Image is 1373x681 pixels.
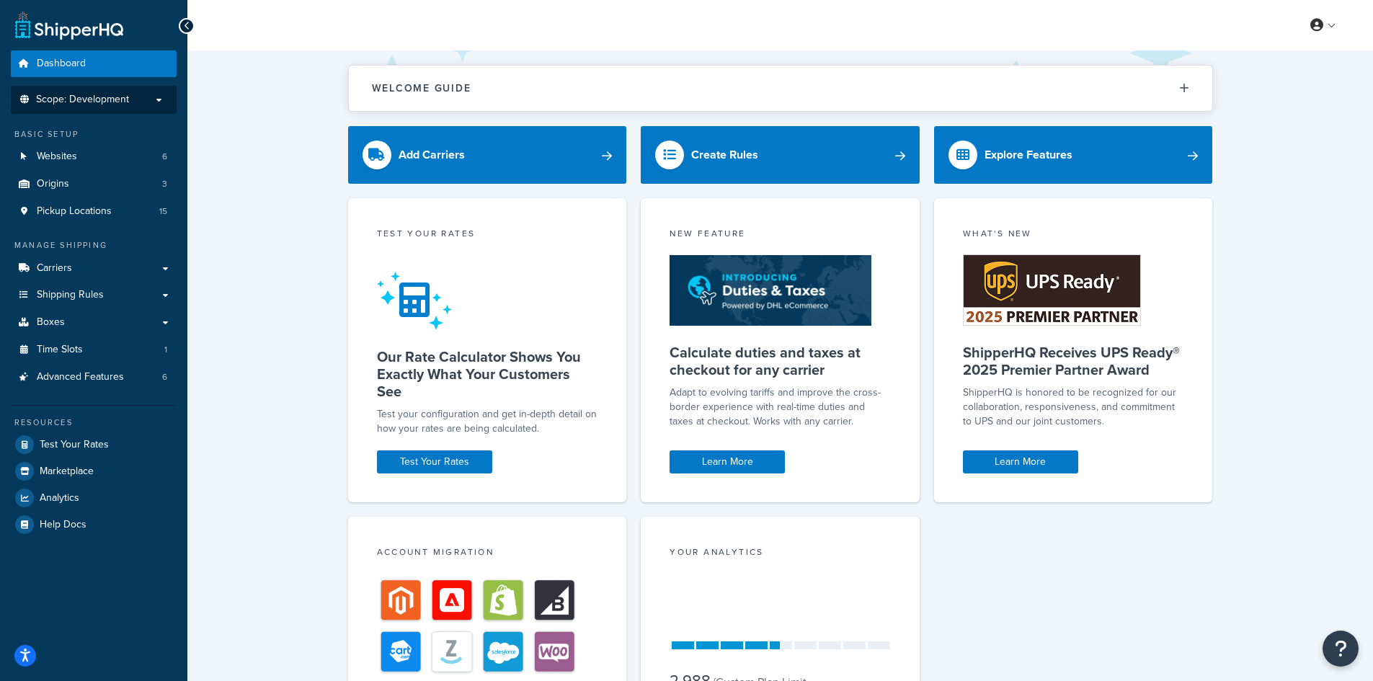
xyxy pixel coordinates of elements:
h5: Calculate duties and taxes at checkout for any carrier [670,344,891,378]
a: Create Rules [641,126,920,184]
p: ShipperHQ is honored to be recognized for our collaboration, responsiveness, and commitment to UP... [963,386,1184,429]
span: 15 [159,205,167,218]
a: Learn More [670,450,785,473]
span: Dashboard [37,58,86,70]
span: 3 [162,178,167,190]
span: Shipping Rules [37,289,104,301]
li: Websites [11,143,177,170]
a: Advanced Features6 [11,364,177,391]
a: Shipping Rules [11,282,177,308]
a: Explore Features [934,126,1213,184]
div: Resources [11,417,177,429]
span: 6 [162,151,167,163]
a: Pickup Locations15 [11,198,177,225]
li: Time Slots [11,337,177,363]
p: Adapt to evolving tariffs and improve the cross-border experience with real-time duties and taxes... [670,386,891,429]
a: Dashboard [11,50,177,77]
div: Account Migration [377,546,598,562]
span: Scope: Development [36,94,129,106]
a: Learn More [963,450,1078,473]
div: Test your configuration and get in-depth detail on how your rates are being calculated. [377,407,598,436]
div: Explore Features [985,145,1072,165]
span: Pickup Locations [37,205,112,218]
li: Pickup Locations [11,198,177,225]
a: Marketplace [11,458,177,484]
div: Basic Setup [11,128,177,141]
span: Boxes [37,316,65,329]
span: Origins [37,178,69,190]
span: Test Your Rates [40,439,109,451]
span: Analytics [40,492,79,504]
h5: Our Rate Calculator Shows You Exactly What Your Customers See [377,348,598,400]
a: Origins3 [11,171,177,197]
span: Help Docs [40,519,86,531]
div: Your Analytics [670,546,891,562]
div: Test your rates [377,227,598,244]
a: Help Docs [11,512,177,538]
a: Time Slots1 [11,337,177,363]
h5: ShipperHQ Receives UPS Ready® 2025 Premier Partner Award [963,344,1184,378]
div: What's New [963,227,1184,244]
span: 6 [162,371,167,383]
button: Open Resource Center [1323,631,1359,667]
div: Add Carriers [399,145,465,165]
a: Carriers [11,255,177,282]
div: Create Rules [691,145,758,165]
a: Add Carriers [348,126,627,184]
li: Origins [11,171,177,197]
a: Boxes [11,309,177,336]
a: Test Your Rates [377,450,492,473]
div: Manage Shipping [11,239,177,252]
a: Test Your Rates [11,432,177,458]
span: Websites [37,151,77,163]
h2: Welcome Guide [372,83,471,94]
span: Time Slots [37,344,83,356]
span: Marketplace [40,466,94,478]
li: Advanced Features [11,364,177,391]
span: Carriers [37,262,72,275]
div: New Feature [670,227,891,244]
a: Analytics [11,485,177,511]
button: Welcome Guide [349,66,1212,111]
a: Websites6 [11,143,177,170]
span: 1 [164,344,167,356]
span: Advanced Features [37,371,124,383]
